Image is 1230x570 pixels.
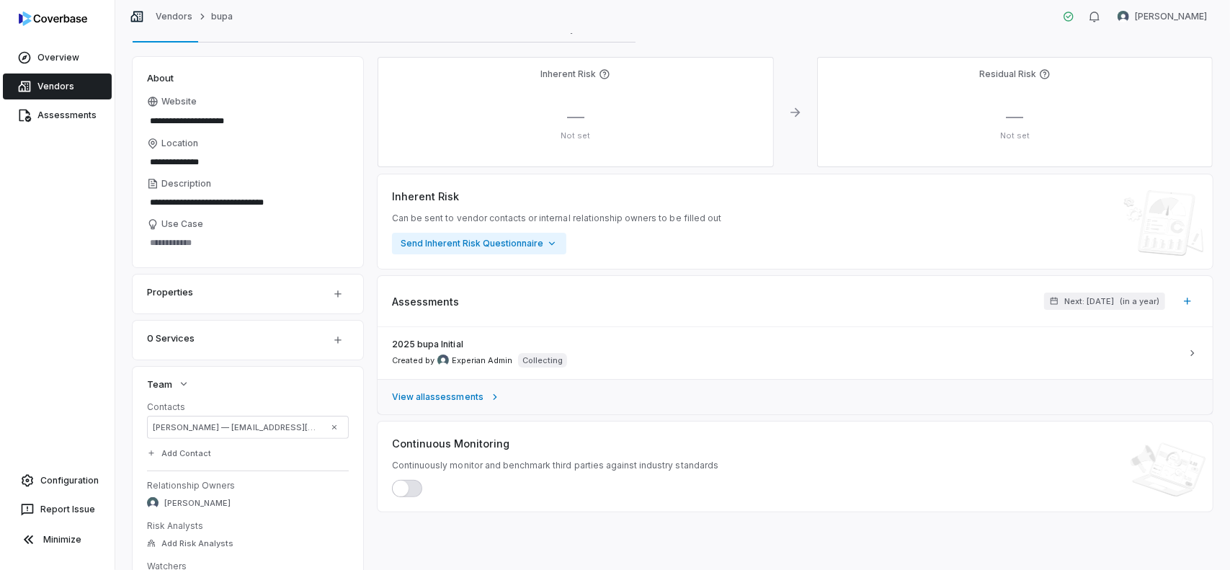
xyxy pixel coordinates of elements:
span: Website [161,96,197,107]
span: Description [161,178,211,190]
span: Add Risk Analysts [161,538,233,549]
span: Team [147,378,172,391]
span: Can be sent to vendor contacts or internal relationship owners to be filled out [392,213,721,224]
img: Martin Bowles avatar [147,497,159,509]
img: logo-D7KZi-bG.svg [19,12,87,26]
a: Assessments [3,102,112,128]
a: Configuration [6,468,109,494]
img: Stewart Mair avatar [1118,11,1129,22]
span: Experian Admin [452,355,512,366]
span: Created by [392,355,512,366]
a: Vendors [3,74,112,99]
dt: Contacts [147,401,349,413]
span: — [567,106,584,127]
textarea: Description [147,192,349,213]
span: ( in a year ) [1120,296,1159,307]
span: — [1006,106,1023,127]
span: [PERSON_NAME] — [EMAIL_ADDRESS][DOMAIN_NAME] — Group Head of Third Party Operations [153,422,321,433]
a: Overview [3,45,112,71]
button: Next: [DATE](in a year) [1044,293,1165,310]
span: View all assessments [392,391,483,403]
span: Next: [DATE] [1064,296,1114,307]
button: Add Contact [143,440,215,466]
button: Stewart Mair avatar[PERSON_NAME] [1109,6,1216,27]
span: [PERSON_NAME] [164,498,231,509]
span: 2025 bupa Initial [392,339,463,350]
span: Assessments [392,294,459,309]
textarea: Use Case [147,233,349,253]
h4: Inherent Risk [540,68,596,80]
button: Send Inherent Risk Questionnaire [392,233,566,254]
a: bupa [211,11,233,22]
h4: Residual Risk [979,68,1036,80]
button: Minimize [6,525,109,554]
span: Inherent Risk [392,189,459,204]
span: Continuously monitor and benchmark third parties against industry standards [392,460,718,471]
dt: Relationship Owners [147,480,349,491]
p: Not set [829,130,1202,141]
button: Report Issue [6,496,109,522]
button: Team [143,371,194,397]
span: Location [161,138,198,149]
p: Not set [389,130,762,141]
span: About [147,71,174,84]
a: 2025 bupa InitialCreated by Experian Admin avatarExperian AdminCollecting [378,327,1213,379]
input: Location [147,152,349,172]
a: View allassessments [378,379,1213,414]
a: Vendors [156,11,192,22]
span: [PERSON_NAME] [1135,11,1207,22]
input: Website [147,111,324,131]
img: Experian Admin avatar [437,355,449,366]
dt: Risk Analysts [147,520,349,532]
span: Continuous Monitoring [392,436,509,451]
p: Collecting [522,355,563,366]
span: Use Case [161,218,203,230]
